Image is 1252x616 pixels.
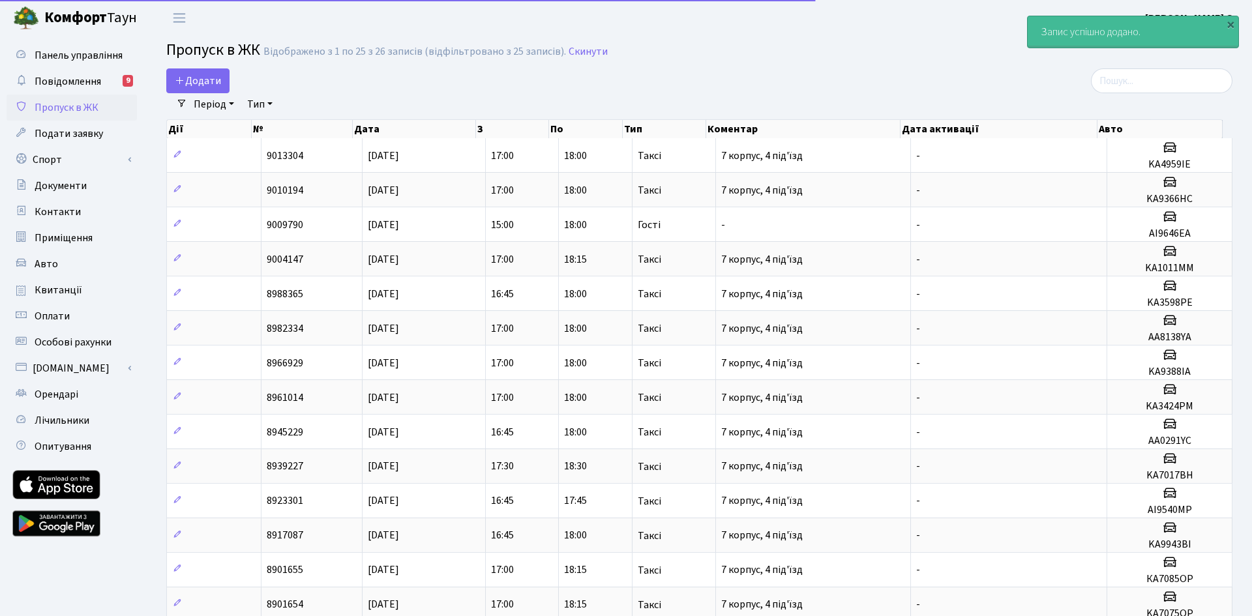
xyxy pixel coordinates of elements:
[242,93,278,115] a: Тип
[721,252,803,267] span: 7 корпус, 4 під'їзд
[638,254,661,265] span: Таксі
[368,494,399,508] span: [DATE]
[721,218,725,232] span: -
[564,460,587,474] span: 18:30
[916,252,920,267] span: -
[368,183,399,198] span: [DATE]
[7,121,137,147] a: Подати заявку
[1091,68,1232,93] input: Пошук...
[353,120,476,138] th: Дата
[123,75,133,87] div: 9
[491,321,514,336] span: 17:00
[1112,504,1227,516] h5: AI9540MP
[569,46,608,58] a: Скинути
[564,149,587,163] span: 18:00
[7,303,137,329] a: Оплати
[35,335,112,349] span: Особові рахунки
[1112,158,1227,171] h5: KA4959IE
[1112,469,1227,482] h5: KA7017BH
[564,494,587,508] span: 17:45
[916,563,920,578] span: -
[916,425,920,439] span: -
[267,218,303,232] span: 9009790
[491,460,514,474] span: 17:30
[721,529,803,543] span: 7 корпус, 4 під'їзд
[35,231,93,245] span: Приміщення
[35,48,123,63] span: Панель управління
[916,390,920,405] span: -
[901,120,1097,138] th: Дата активації
[491,425,514,439] span: 16:45
[549,120,623,138] th: По
[638,289,661,299] span: Таксі
[368,356,399,370] span: [DATE]
[916,287,920,301] span: -
[35,205,81,219] span: Контакти
[916,218,920,232] span: -
[7,225,137,251] a: Приміщення
[35,74,101,89] span: Повідомлення
[916,183,920,198] span: -
[7,433,137,460] a: Опитування
[44,7,107,28] b: Комфорт
[491,356,514,370] span: 17:00
[1028,16,1238,48] div: Запис успішно додано.
[267,563,303,578] span: 8901655
[267,252,303,267] span: 9004147
[916,321,920,336] span: -
[368,563,399,578] span: [DATE]
[916,529,920,543] span: -
[44,7,137,29] span: Таун
[638,185,661,196] span: Таксі
[175,74,221,88] span: Додати
[267,356,303,370] span: 8966929
[564,218,587,232] span: 18:00
[35,439,91,454] span: Опитування
[638,600,661,610] span: Таксі
[7,199,137,225] a: Контакти
[916,494,920,508] span: -
[638,323,661,334] span: Таксі
[35,413,89,428] span: Лічильники
[267,321,303,336] span: 8982334
[35,257,58,271] span: Авто
[638,427,661,437] span: Таксі
[166,38,260,61] span: Пропуск в ЖК
[491,252,514,267] span: 17:00
[7,42,137,68] a: Панель управління
[368,529,399,543] span: [DATE]
[35,283,82,297] span: Квитанції
[267,494,303,508] span: 8923301
[491,494,514,508] span: 16:45
[7,68,137,95] a: Повідомлення9
[491,287,514,301] span: 16:45
[252,120,353,138] th: №
[638,358,661,368] span: Таксі
[564,356,587,370] span: 18:00
[263,46,566,58] div: Відображено з 1 по 25 з 26 записів (відфільтровано з 25 записів).
[564,529,587,543] span: 18:00
[721,425,803,439] span: 7 корпус, 4 під'їзд
[267,390,303,405] span: 8961014
[1112,573,1227,585] h5: КА7085ОР
[721,149,803,163] span: 7 корпус, 4 під'їзд
[7,251,137,277] a: Авто
[167,120,252,138] th: Дії
[35,387,78,402] span: Орендарі
[638,531,661,541] span: Таксі
[267,287,303,301] span: 8988365
[368,149,399,163] span: [DATE]
[721,390,803,405] span: 7 корпус, 4 під'їзд
[1112,297,1227,309] h5: KA3598PE
[564,321,587,336] span: 18:00
[916,460,920,474] span: -
[721,287,803,301] span: 7 корпус, 4 під'їзд
[491,598,514,612] span: 17:00
[7,95,137,121] a: Пропуск в ЖК
[166,68,230,93] a: Додати
[564,425,587,439] span: 18:00
[368,287,399,301] span: [DATE]
[638,392,661,403] span: Таксі
[1145,11,1236,25] b: [PERSON_NAME] О.
[491,563,514,578] span: 17:00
